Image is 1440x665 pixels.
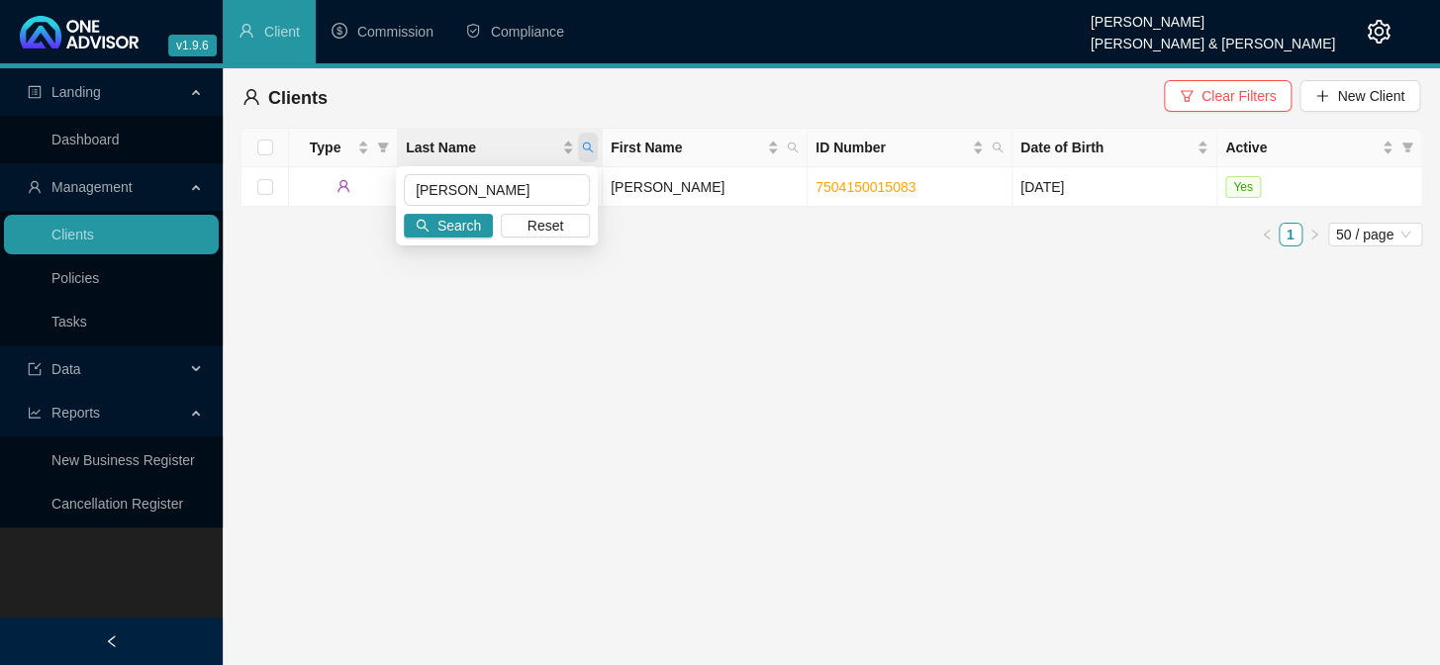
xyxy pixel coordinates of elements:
span: plus [1315,89,1329,103]
span: 50 / page [1336,224,1414,245]
div: [PERSON_NAME] & [PERSON_NAME] [1091,27,1335,48]
span: Date of Birth [1020,137,1193,158]
th: First Name [603,129,808,167]
span: Reports [51,405,100,421]
span: user [239,23,254,39]
a: 1 [1280,224,1301,245]
a: Clients [51,227,94,242]
span: First Name [611,137,763,158]
button: right [1302,223,1326,246]
span: Client [264,24,300,40]
th: Last Name [398,129,603,167]
a: Tasks [51,314,87,330]
span: profile [28,85,42,99]
th: ID Number [808,129,1012,167]
span: filter [1180,89,1194,103]
li: Next Page [1302,223,1326,246]
span: import [28,362,42,376]
span: Last Name [406,137,558,158]
span: search [787,142,799,153]
span: Clear Filters [1201,85,1276,107]
td: [PERSON_NAME] [603,167,808,207]
span: filter [1397,133,1417,162]
a: Policies [51,270,99,286]
span: search [992,142,1004,153]
span: search [988,133,1008,162]
li: Previous Page [1255,223,1279,246]
li: 1 [1279,223,1302,246]
span: Yes [1225,176,1261,198]
span: search [578,133,598,162]
span: New Client [1337,85,1404,107]
a: New Business Register [51,452,195,468]
button: left [1255,223,1279,246]
a: Dashboard [51,132,120,147]
span: Search [437,215,481,237]
span: search [783,133,803,162]
th: Date of Birth [1012,129,1217,167]
a: Cancellation Register [51,496,183,512]
input: Search Last Name [404,174,590,206]
span: Management [51,179,133,195]
td: [DATE] [1012,167,1217,207]
span: filter [1401,142,1413,153]
span: search [416,219,430,233]
span: left [1261,229,1273,240]
span: Active [1225,137,1378,158]
span: ID Number [816,137,968,158]
span: Landing [51,84,101,100]
button: New Client [1299,80,1420,112]
span: Data [51,361,81,377]
span: user [242,88,260,106]
a: 7504150015083 [816,179,915,195]
span: left [105,634,119,648]
span: Type [297,137,353,158]
span: search [582,142,594,153]
th: Active [1217,129,1422,167]
span: Clients [268,88,328,108]
span: dollar [332,23,347,39]
span: line-chart [28,406,42,420]
span: right [1308,229,1320,240]
span: filter [377,142,389,153]
button: Clear Filters [1164,80,1292,112]
div: [PERSON_NAME] [1091,5,1335,27]
img: 2df55531c6924b55f21c4cf5d4484680-logo-light.svg [20,16,139,48]
button: Reset [501,214,590,237]
span: filter [373,133,393,162]
span: v1.9.6 [168,35,217,56]
span: user [336,179,350,193]
div: Page Size [1328,223,1422,246]
span: Reset [528,215,564,237]
span: user [28,180,42,194]
span: Commission [357,24,433,40]
span: Compliance [491,24,564,40]
button: Search [404,214,493,237]
span: safety [465,23,481,39]
span: setting [1367,20,1391,44]
th: Type [289,129,398,167]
